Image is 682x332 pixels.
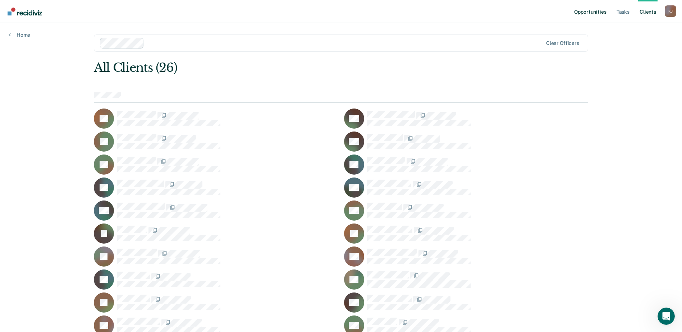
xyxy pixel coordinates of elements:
iframe: Intercom live chat [658,308,675,325]
div: K J [665,5,676,17]
img: Recidiviz [8,8,42,15]
button: Profile dropdown button [665,5,676,17]
div: Clear officers [546,40,579,46]
div: All Clients (26) [94,60,489,75]
a: Home [9,32,30,38]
